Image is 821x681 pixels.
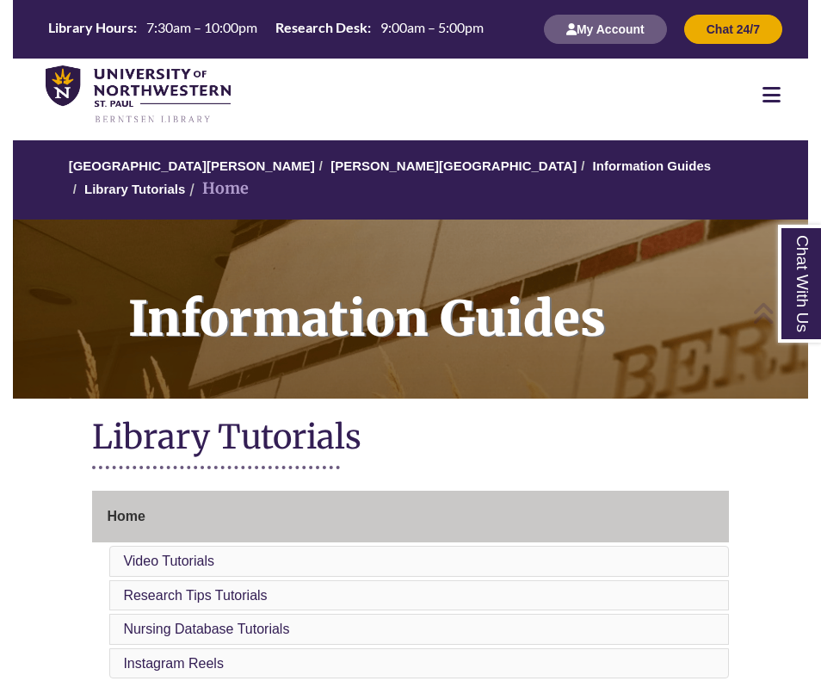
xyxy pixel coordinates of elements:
[544,22,667,36] a: My Account
[185,176,249,201] li: Home
[684,22,782,36] a: Chat 24/7
[684,15,782,44] button: Chat 24/7
[123,622,289,636] a: Nursing Database Tutorials
[92,416,728,461] h1: Library Tutorials
[123,588,267,603] a: Research Tips Tutorials
[84,182,185,196] a: Library Tutorials
[593,158,712,173] a: Information Guides
[69,158,315,173] a: [GEOGRAPHIC_DATA][PERSON_NAME]
[107,509,145,523] span: Home
[41,18,491,40] table: Hours Today
[41,18,491,41] a: Hours Today
[330,158,577,173] a: [PERSON_NAME][GEOGRAPHIC_DATA]
[123,656,224,671] a: Instagram Reels
[92,491,728,542] a: Home
[752,301,817,325] a: Back to Top
[109,220,808,376] h1: Information Guides
[46,65,231,124] img: UNWSP Library Logo
[269,18,373,37] th: Research Desk:
[544,15,667,44] button: My Account
[146,19,257,35] span: 7:30am – 10:00pm
[380,19,484,35] span: 9:00am – 5:00pm
[13,220,808,399] a: Information Guides
[41,18,139,37] th: Library Hours:
[123,554,214,568] a: Video Tutorials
